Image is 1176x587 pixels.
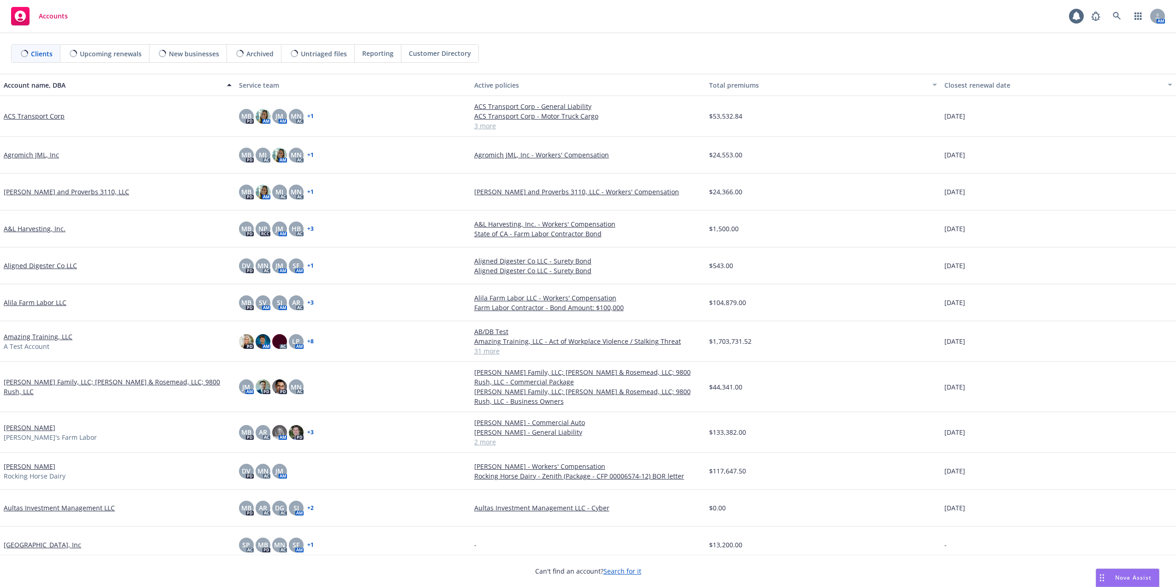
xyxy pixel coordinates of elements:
span: [DATE] [944,466,965,476]
span: $104,879.00 [709,298,746,307]
span: [DATE] [944,224,965,234]
span: [DATE] [944,503,965,513]
a: [PERSON_NAME] Family, LLC; [PERSON_NAME] & Rosemead, LLC; 9800 Rush, LLC - Business Owners [474,387,702,406]
span: [DATE] [944,187,965,197]
div: Service team [239,80,467,90]
a: AB/DB Test [474,327,702,336]
a: + 3 [307,430,314,435]
span: DG [275,503,284,513]
span: $133,382.00 [709,427,746,437]
a: Alila Farm Labor LLC - Workers' Compensation [474,293,702,303]
span: JM [275,111,283,121]
span: - [474,540,477,550]
span: MN [274,540,285,550]
span: AR [259,427,267,437]
a: Alila Farm Labor LLC [4,298,66,307]
span: MN [257,466,269,476]
span: MB [241,187,251,197]
span: [DATE] [944,382,965,392]
span: AR [292,298,300,307]
a: ACS Transport Corp - General Liability [474,102,702,111]
span: MJ [275,187,283,197]
span: DV [242,466,251,476]
div: Account name, DBA [4,80,221,90]
span: MN [291,187,302,197]
img: photo [256,334,270,349]
span: NP [258,224,268,234]
span: New businesses [169,49,219,59]
span: Nova Assist [1115,574,1152,581]
span: $1,703,731.52 [709,336,752,346]
img: photo [256,379,270,394]
a: + 1 [307,114,314,119]
span: SF [293,261,299,270]
button: Active policies [471,74,706,96]
a: 31 more [474,346,702,356]
a: + 1 [307,263,314,269]
span: [DATE] [944,261,965,270]
img: photo [272,379,287,394]
a: A&L Harvesting, Inc. - Workers' Compensation [474,219,702,229]
span: [DATE] [944,111,965,121]
a: Farm Labor Contractor - Bond Amount: $100,000 [474,303,702,312]
span: [DATE] [944,427,965,437]
span: MB [241,224,251,234]
img: photo [256,109,270,124]
a: [PERSON_NAME] - Commercial Auto [474,418,702,427]
span: $24,553.00 [709,150,742,160]
img: photo [272,334,287,349]
a: Report a Bug [1086,7,1105,25]
div: Drag to move [1096,569,1108,587]
a: Amazing Training, LLC - Act of Workplace Violence / Stalking Threat [474,336,702,346]
span: LP [292,336,300,346]
a: Aligned Digester Co LLC [4,261,77,270]
span: MB [258,540,268,550]
img: photo [272,425,287,440]
span: $24,366.00 [709,187,742,197]
span: MB [241,111,251,121]
a: Aultas Investment Management LLC - Cyber [474,503,702,513]
span: Can't find an account? [535,566,641,576]
a: Agromich JML, Inc - Workers' Compensation [474,150,702,160]
span: Accounts [39,12,68,20]
span: SV [259,298,267,307]
a: Accounts [7,3,72,29]
button: Total premiums [705,74,941,96]
span: [DATE] [944,150,965,160]
span: AR [259,503,267,513]
span: HB [292,224,301,234]
a: Amazing Training, LLC [4,332,72,341]
a: [PERSON_NAME] and Proverbs 3110, LLC [4,187,129,197]
span: Customer Directory [409,48,471,58]
span: $543.00 [709,261,733,270]
a: + 3 [307,300,314,305]
a: 2 more [474,437,702,447]
span: $117,647.50 [709,466,746,476]
button: Service team [235,74,471,96]
span: SJ [277,298,282,307]
span: MB [241,298,251,307]
span: SF [293,540,299,550]
a: Aultas Investment Management LLC [4,503,115,513]
a: A&L Harvesting, Inc. [4,224,66,234]
button: Closest renewal date [941,74,1176,96]
span: [DATE] [944,336,965,346]
span: MJ [259,150,267,160]
img: photo [272,148,287,162]
a: [PERSON_NAME] - General Liability [474,427,702,437]
span: MN [291,111,302,121]
a: ACS Transport Corp - Motor Truck Cargo [474,111,702,121]
a: + 2 [307,505,314,511]
a: + 1 [307,189,314,195]
span: Rocking Horse Dairy [4,471,66,481]
span: SJ [293,503,299,513]
a: State of CA - Farm Labor Contractor Bond [474,229,702,239]
span: $1,500.00 [709,224,739,234]
a: + 1 [307,152,314,158]
span: [PERSON_NAME]'s Farm Labor [4,432,97,442]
